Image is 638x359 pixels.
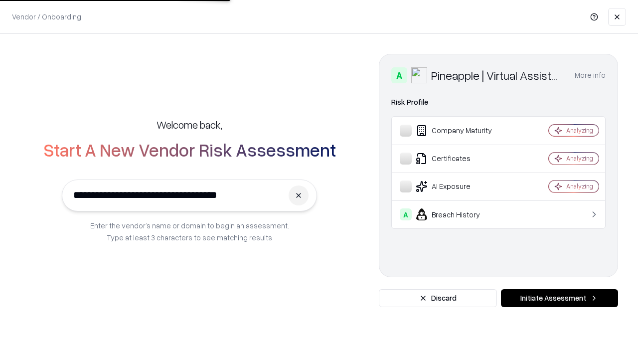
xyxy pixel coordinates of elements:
[400,208,412,220] div: A
[400,208,519,220] div: Breach History
[12,11,81,22] p: Vendor / Onboarding
[575,66,606,84] button: More info
[43,140,336,160] h2: Start A New Vendor Risk Assessment
[400,125,519,137] div: Company Maturity
[90,219,289,243] p: Enter the vendor’s name or domain to begin an assessment. Type at least 3 characters to see match...
[566,126,593,135] div: Analyzing
[566,154,593,163] div: Analyzing
[566,182,593,190] div: Analyzing
[400,153,519,165] div: Certificates
[391,67,407,83] div: A
[391,96,606,108] div: Risk Profile
[157,118,222,132] h5: Welcome back,
[501,289,618,307] button: Initiate Assessment
[431,67,563,83] div: Pineapple | Virtual Assistant Agency
[379,289,497,307] button: Discard
[411,67,427,83] img: Pineapple | Virtual Assistant Agency
[400,180,519,192] div: AI Exposure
